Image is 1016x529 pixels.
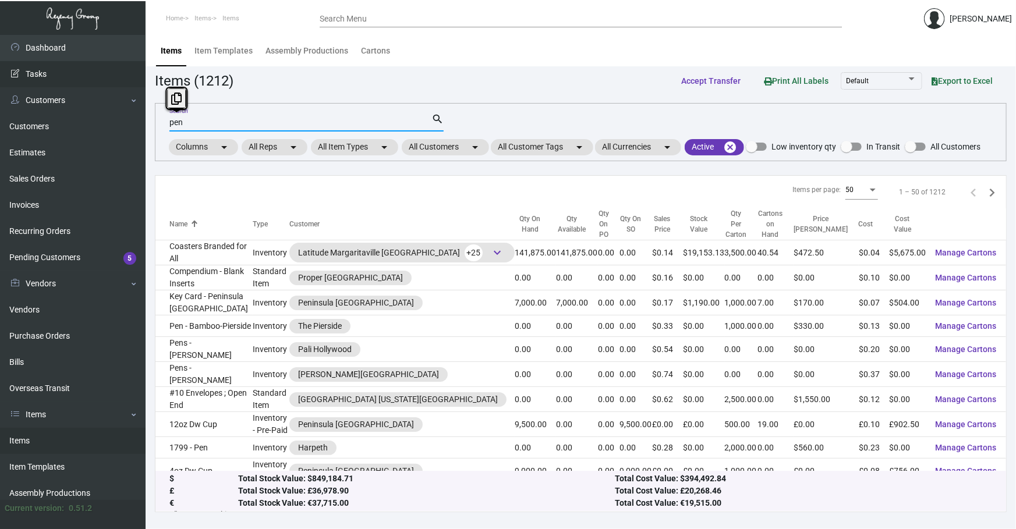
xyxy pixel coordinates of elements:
button: Manage Cartons [926,339,1006,360]
span: Manage Cartons [936,466,997,475]
td: $0.13 [859,315,889,337]
td: $0.10 [859,265,889,290]
td: 1,000.00 [725,315,758,337]
div: Peninsula [GEOGRAPHIC_DATA] [298,465,414,477]
div: Name [169,219,253,229]
td: 1799 - Pen [155,437,253,459]
button: Export to Excel [922,70,1002,91]
td: 0.00 [598,387,619,412]
td: 500.00 [725,412,758,437]
td: 0.00 [556,412,598,437]
td: 141,875.00 [515,240,557,265]
td: $0.62 [652,387,683,412]
mat-icon: cancel [723,140,737,154]
div: Total Stock Value: £36,978.90 [238,485,615,498]
td: £0.00 [794,412,859,437]
td: 0.00 [620,387,653,412]
td: Inventory [253,290,289,315]
td: $0.00 [683,387,724,412]
td: 0.00 [515,337,557,362]
td: $0.00 [683,337,724,362]
td: 0.00 [757,315,794,337]
td: 0.00 [598,240,619,265]
div: Cartons on Hand [757,208,794,240]
td: 0.00 [598,412,619,437]
mat-icon: arrow_drop_down [468,140,482,154]
div: Price [PERSON_NAME] [794,214,859,235]
td: $0.07 [859,290,889,315]
td: 9,000.00 [620,459,653,484]
div: Qty On Hand [515,214,546,235]
th: Customer [289,208,515,240]
td: $0.23 [859,437,889,459]
td: £756.00 [889,459,926,484]
td: $0.00 [794,337,859,362]
td: 2,000.00 [725,437,758,459]
div: Price [PERSON_NAME] [794,214,848,235]
td: 0.00 [598,315,619,337]
td: 0.00 [620,240,653,265]
div: £ [169,485,238,498]
td: Inventory [253,437,289,459]
span: Manage Cartons [936,248,997,257]
div: Qty On SO [620,214,653,235]
td: 0.00 [598,265,619,290]
mat-icon: arrow_drop_down [286,140,300,154]
td: $0.20 [859,337,889,362]
td: 19.00 [757,412,794,437]
td: 0.00 [620,337,653,362]
td: 0.00 [556,459,598,484]
td: 0.00 [757,387,794,412]
td: $0.74 [652,362,683,387]
span: Manage Cartons [936,298,997,307]
mat-chip: All Currencies [595,139,681,155]
td: 4oz Dw Cup [155,459,253,484]
button: Next page [983,183,1001,201]
mat-chip: All Item Types [311,139,398,155]
td: 0.00 [515,315,557,337]
td: $0.00 [889,265,926,290]
td: 7,000.00 [515,290,557,315]
div: Cost Value [889,214,926,235]
div: Current version: [5,502,64,514]
td: $0.00 [683,362,724,387]
div: Item Templates [194,45,253,57]
td: $5,675.00 [889,240,926,265]
span: Items [222,15,239,22]
span: Low inventory qty [771,140,836,154]
span: Manage Cartons [936,345,997,354]
div: Items per page: [792,184,841,195]
td: 12oz Dw Cup [155,412,253,437]
span: Default [846,77,869,85]
span: Home [166,15,183,22]
td: $0.00 [889,315,926,337]
div: Cost Value [889,214,916,235]
span: Manage Cartons [936,420,997,429]
td: 0.00 [515,265,557,290]
mat-chip: All Reps [242,139,307,155]
td: $0.04 [859,240,889,265]
td: 0.00 [556,315,598,337]
div: [PERSON_NAME][GEOGRAPHIC_DATA] [298,368,439,381]
td: Pens - [PERSON_NAME] [155,337,253,362]
div: Total Cost Value: $394,492.84 [615,473,992,485]
span: +25 [465,244,483,261]
span: Manage Cartons [936,321,997,331]
div: Total Cost Value: £20,268.46 [615,485,992,498]
button: Accept Transfer [672,70,750,91]
td: $504.00 [889,290,926,315]
span: Items [194,15,211,22]
div: The Pierside [298,320,342,332]
td: £902.50 [889,412,926,437]
td: 9,000.00 [515,459,557,484]
td: Inventory - Pre-Paid [253,412,289,437]
button: Manage Cartons [926,414,1006,435]
div: Qty Per Carton [725,208,748,240]
div: Qty Available [556,214,587,235]
td: $472.50 [794,240,859,265]
button: Manage Cartons [926,242,1006,263]
div: Items (1212) [155,70,233,91]
span: Accept Transfer [681,76,741,86]
td: Key Card - Peninsula [GEOGRAPHIC_DATA] [155,290,253,315]
td: £0.00 [683,412,724,437]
